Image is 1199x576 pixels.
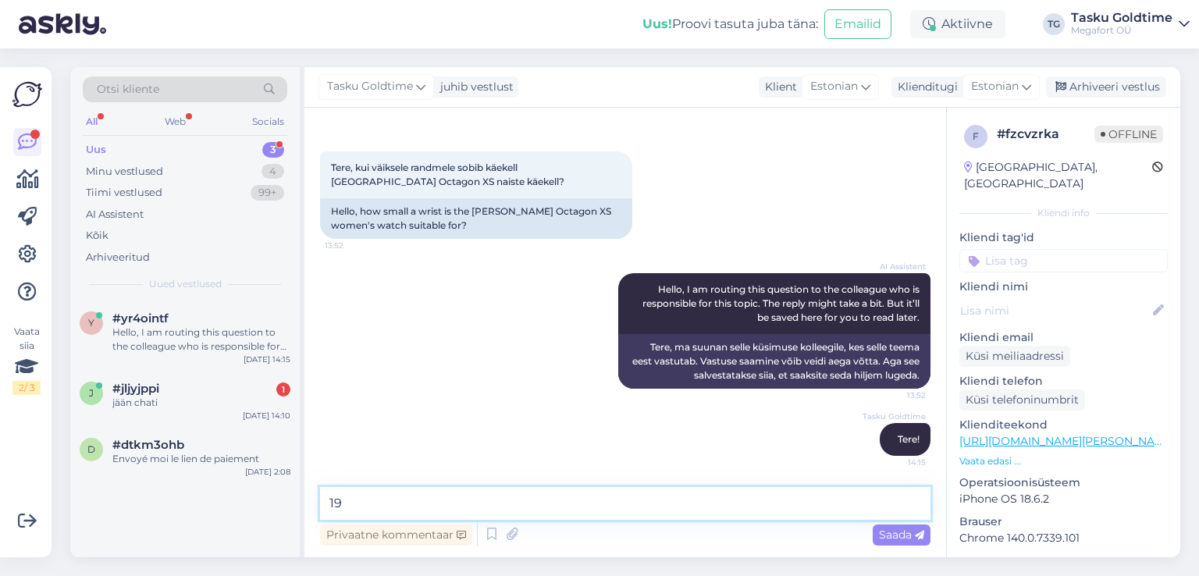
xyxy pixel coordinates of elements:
span: Saada [879,528,924,542]
span: AI Assistent [867,261,926,272]
textarea: 19 [320,487,930,520]
span: 13:52 [867,389,926,401]
div: [DATE] 14:10 [243,410,290,421]
span: #dtkm3ohb [112,438,184,452]
div: [GEOGRAPHIC_DATA], [GEOGRAPHIC_DATA] [964,159,1152,192]
div: Megafort OÜ [1071,24,1172,37]
p: Klienditeekond [959,417,1168,433]
p: Kliendi tag'id [959,229,1168,246]
input: Lisa nimi [960,302,1150,319]
div: Kõik [86,228,109,244]
a: Tasku GoldtimeMegafort OÜ [1071,12,1190,37]
div: Proovi tasuta juba täna: [642,15,818,34]
p: Kliendi telefon [959,373,1168,389]
img: Askly Logo [12,80,42,109]
div: Envoyé moi le lien de paiement [112,452,290,466]
div: 99+ [251,185,284,201]
span: Tasku Goldtime [327,78,413,95]
div: Privaatne kommentaar [320,524,472,546]
span: f [973,130,979,142]
span: Estonian [971,78,1019,95]
span: 13:52 [325,240,383,251]
div: 4 [262,164,284,180]
div: 3 [262,142,284,158]
div: Arhiveeritud [86,250,150,265]
a: [URL][DOMAIN_NAME][PERSON_NAME] [959,434,1175,448]
div: Küsi meiliaadressi [959,346,1070,367]
div: Minu vestlused [86,164,163,180]
div: Klienditugi [891,79,958,95]
div: Socials [249,112,287,132]
div: 1 [276,382,290,396]
p: Kliendi email [959,329,1168,346]
div: Hello, I am routing this question to the colleague who is responsible for this topic. The reply m... [112,325,290,354]
div: jään chati [112,396,290,410]
span: Offline [1094,126,1163,143]
div: Vaata siia [12,325,41,395]
span: Tasku Goldtime [863,411,926,422]
span: Estonian [810,78,858,95]
p: Vaata edasi ... [959,454,1168,468]
div: All [83,112,101,132]
b: Uus! [642,16,672,31]
div: [DATE] 14:15 [244,354,290,365]
p: Brauser [959,514,1168,530]
div: Kliendi info [959,206,1168,220]
p: Chrome 140.0.7339.101 [959,530,1168,546]
div: Tere, ma suunan selle küsimuse kolleegile, kes selle teema eest vastutab. Vastuse saamine võib ve... [618,334,930,389]
div: Tiimi vestlused [86,185,162,201]
span: Uued vestlused [149,277,222,291]
div: Aktiivne [910,10,1005,38]
span: Tere! [898,433,920,445]
div: Hello, how small a wrist is the [PERSON_NAME] Octagon XS women's watch suitable for? [320,198,632,239]
div: Web [162,112,189,132]
div: TG [1043,13,1065,35]
div: juhib vestlust [434,79,514,95]
div: Küsi telefoninumbrit [959,389,1085,411]
span: Hello, I am routing this question to the colleague who is responsible for this topic. The reply m... [642,283,922,323]
span: #jljyjppi [112,382,159,396]
p: Operatsioonisüsteem [959,475,1168,491]
div: AI Assistent [86,207,144,222]
div: Klient [759,79,797,95]
div: Uus [86,142,106,158]
span: y [88,317,94,329]
div: [DATE] 2:08 [245,466,290,478]
p: iPhone OS 18.6.2 [959,491,1168,507]
span: d [87,443,95,455]
div: # fzcvzrka [997,125,1094,144]
span: Otsi kliente [97,81,159,98]
p: Kliendi nimi [959,279,1168,295]
div: Tasku Goldtime [1071,12,1172,24]
div: 2 / 3 [12,381,41,395]
button: Emailid [824,9,891,39]
span: #yr4ointf [112,311,169,325]
span: 14:15 [867,457,926,468]
div: Arhiveeri vestlus [1046,76,1166,98]
span: Tere, kui väiksele randmele sobib käekell [GEOGRAPHIC_DATA] Octagon XS naiste käekell? [331,162,564,187]
span: j [89,387,94,399]
input: Lisa tag [959,249,1168,272]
